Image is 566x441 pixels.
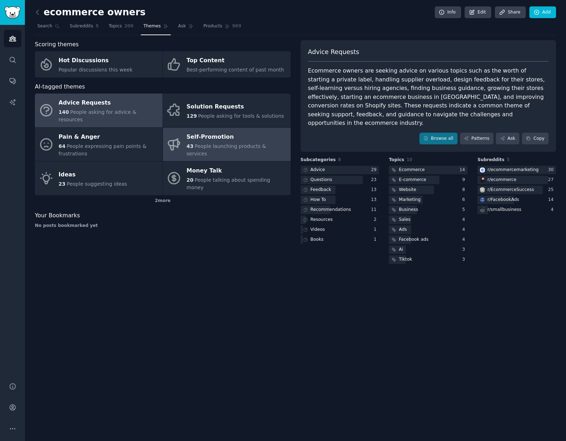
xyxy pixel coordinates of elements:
div: Marketing [399,197,420,203]
span: Subcategories [301,157,336,163]
div: No posts bookmarked yet [35,223,291,229]
a: Search [35,21,62,35]
div: Ads [399,227,407,233]
div: Ecommerce [399,167,424,173]
div: 11 [371,207,379,213]
a: Advice Requests140People asking for advice & resources [35,94,163,127]
div: 1 [374,227,379,233]
a: How To13 [301,196,379,204]
div: Solution Requests [186,101,284,112]
span: People suggesting ideas [67,181,127,187]
div: Advice Requests [59,97,159,109]
div: 13 [371,187,379,193]
div: r/ ecommerce [487,177,516,183]
a: Patterns [460,133,493,145]
div: 2 [374,217,379,223]
span: Subreddits [70,23,93,30]
a: Pain & Anger64People expressing pain points & frustrations [35,128,163,161]
a: Topics200 [106,21,136,35]
div: Recommendations [311,207,351,213]
div: Videos [311,227,325,233]
div: Ai [399,246,403,253]
div: 6 [462,197,467,203]
img: ecommerce [480,177,485,182]
span: Scoring themes [35,40,79,49]
span: Search [37,23,52,30]
img: EcommerceSuccess [480,187,485,192]
div: Questions [311,177,332,183]
span: 20 [186,177,193,183]
span: 5 [96,23,99,30]
a: E-commerce9 [389,176,467,185]
div: Money Talk [186,165,287,177]
div: Books [311,237,324,243]
img: FacebookAds [480,197,485,202]
div: E-commerce [399,177,426,183]
a: Products909 [201,21,244,35]
div: 4 [462,237,467,243]
div: Self-Promotion [186,131,287,143]
a: Solution Requests129People asking for tools & solutions [163,94,291,127]
div: 9 [462,177,467,183]
a: Share [495,6,525,18]
a: Advice29 [301,166,379,175]
a: Ask [496,133,519,145]
div: 3 [462,246,467,253]
div: How To [311,197,326,203]
img: GummySearch logo [4,6,21,19]
span: 23 [59,181,65,187]
div: r/ ecommercemarketing [487,167,539,173]
a: Add [529,6,556,18]
div: r/ smallbusiness [487,207,521,213]
div: Sales [399,217,411,223]
a: Themes [141,21,171,35]
div: 14 [460,167,468,173]
div: 4 [551,207,556,213]
span: Topics [389,157,404,163]
div: r/ EcommerceSuccess [487,187,534,193]
span: Topics [109,23,122,30]
div: 3 [462,256,467,263]
h2: ecommerce owners [35,7,146,18]
a: Questions23 [301,176,379,185]
span: People expressing pain points & frustrations [59,143,147,156]
div: 5 [462,207,467,213]
a: Ai3 [389,245,467,254]
span: Best-performing content of past month [186,67,284,73]
span: 129 [186,113,197,119]
a: Marketing6 [389,196,467,204]
a: Edit [465,6,491,18]
div: Advice [311,167,325,173]
span: Ask [178,23,186,30]
div: r/ FacebookAds [487,197,519,203]
div: 4 [462,227,467,233]
a: Top ContentBest-performing content of past month [163,51,291,78]
div: Ecommerce owners are seeking advice on various topics such as the worth of starting a private lab... [308,67,549,128]
a: Ask [176,21,196,35]
span: 10 [407,157,412,162]
a: Subreddits5 [67,21,101,35]
div: Facebook ads [399,237,428,243]
a: Self-Promotion43People launching products & services [163,128,291,161]
div: 2 more [35,195,291,207]
a: Hot DiscussionsPopular discussions this week [35,51,163,78]
a: Books1 [301,235,379,244]
div: Hot Discussions [59,55,133,67]
span: Subreddits [477,157,504,163]
span: Products [203,23,222,30]
a: Ecommerce14 [389,166,467,175]
span: 140 [59,109,69,115]
div: Website [399,187,416,193]
div: 25 [548,187,556,193]
span: 909 [232,23,242,30]
div: 23 [371,177,379,183]
span: Advice Requests [308,48,359,57]
a: Tiktok3 [389,255,467,264]
button: Copy [522,133,549,145]
div: 29 [371,167,379,173]
span: Your Bookmarks [35,211,80,220]
a: Money Talk20People talking about spending money [163,161,291,195]
a: Resources2 [301,216,379,224]
div: Top Content [186,55,284,67]
div: Feedback [311,187,331,193]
